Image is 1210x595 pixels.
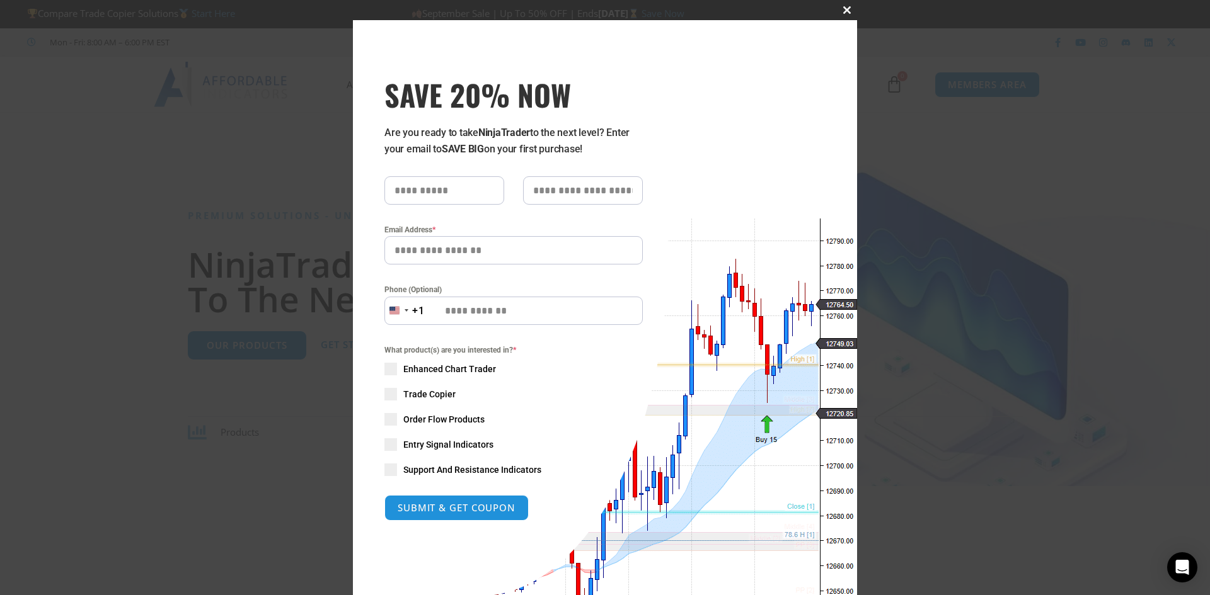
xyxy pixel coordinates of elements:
[384,363,643,375] label: Enhanced Chart Trader
[384,495,529,521] button: SUBMIT & GET COUPON
[384,344,643,356] span: What product(s) are you interested in?
[384,463,643,476] label: Support And Resistance Indicators
[384,438,643,451] label: Entry Signal Indicators
[384,125,643,157] p: Are you ready to take to the next level? Enter your email to on your first purchase!
[478,127,530,139] strong: NinjaTrader
[384,224,643,236] label: Email Address
[403,363,496,375] span: Enhanced Chart Trader
[442,143,484,155] strong: SAVE BIG
[384,413,643,426] label: Order Flow Products
[412,303,425,319] div: +1
[403,438,493,451] span: Entry Signal Indicators
[384,283,643,296] label: Phone (Optional)
[384,297,425,325] button: Selected country
[403,388,456,400] span: Trade Copier
[384,388,643,400] label: Trade Copier
[1167,552,1197,582] div: Open Intercom Messenger
[403,413,485,426] span: Order Flow Products
[403,463,541,476] span: Support And Resistance Indicators
[384,77,643,112] span: SAVE 20% NOW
